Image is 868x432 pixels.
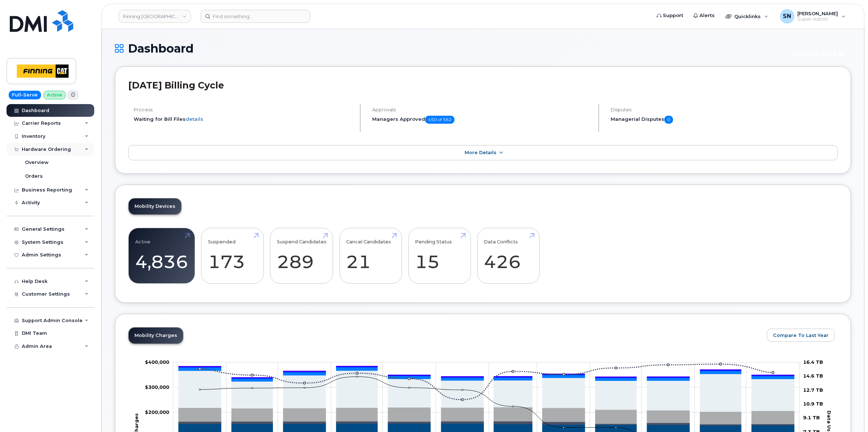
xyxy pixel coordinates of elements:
tspan: $200,000 [145,409,169,415]
a: Pending Status 15 [415,232,464,280]
g: $0 [145,384,169,390]
span: 0 [664,116,673,124]
a: Data Conflicts 426 [484,232,533,280]
h2: [DATE] Billing Cycle [128,80,838,91]
tspan: 16.4 TB [803,359,823,365]
h5: Managerial Disputes [611,116,838,124]
g: $0 [145,409,169,415]
tspan: 9.1 TB [803,415,820,420]
a: Suspend Candidates 289 [277,232,327,280]
span: Compare To Last Year [773,332,828,339]
button: Customer Card [786,48,851,61]
a: Active 4,836 [135,232,188,280]
g: Hardware [179,407,794,424]
a: Mobility Devices [129,198,181,214]
h4: Disputes [611,107,838,112]
a: Cancel Candidates 21 [346,232,395,280]
tspan: 14.6 TB [803,373,823,379]
tspan: 12.7 TB [803,387,823,392]
span: 450 of 562 [425,116,454,124]
li: Waiting for Bill Files [134,116,354,123]
g: $0 [145,359,169,365]
tspan: $300,000 [145,384,169,390]
g: Roaming [179,421,794,425]
g: QST [179,366,794,377]
tspan: 10.9 TB [803,401,823,407]
span: More Details [465,150,497,155]
button: Compare To Last Year [767,329,835,342]
a: details [186,116,203,122]
h5: Managers Approved [372,116,592,124]
a: Suspended 173 [208,232,257,280]
g: Features [179,371,794,412]
h4: Approvals [372,107,592,112]
h4: Process [134,107,354,112]
a: Mobility Charges [129,328,183,343]
tspan: $400,000 [145,359,169,365]
h1: Dashboard [115,42,782,55]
